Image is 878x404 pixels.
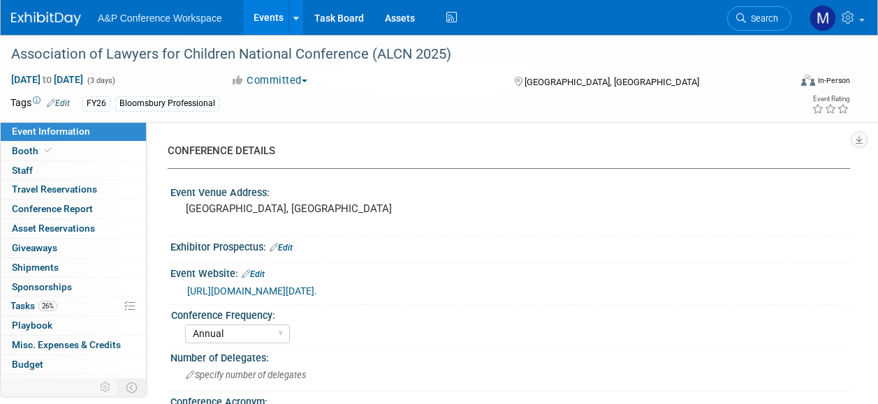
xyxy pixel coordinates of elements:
span: Budget [12,359,43,370]
a: Search [727,6,791,31]
span: Staff [12,165,33,176]
span: Specify number of delegates [186,370,306,380]
td: Tags [10,96,70,112]
a: Travel Reservations [1,180,146,199]
a: Misc. Expenses & Credits [1,336,146,354]
a: Edit [47,98,70,108]
a: Booth [1,142,146,160]
div: Event Format [728,73,850,93]
div: Association of Lawyers for Children National Conference (ALCN 2025) [6,42,778,67]
a: Budget [1,355,146,374]
span: Travel Reservations [12,184,97,195]
span: Playbook [12,320,52,331]
span: Shipments [12,262,59,273]
span: Conference Report [12,203,93,214]
span: Event Information [12,126,90,137]
a: Edit [242,269,265,279]
span: A&P Conference Workspace [98,13,222,24]
span: [GEOGRAPHIC_DATA], [GEOGRAPHIC_DATA] [525,77,699,87]
td: Personalize Event Tab Strip [94,378,118,396]
td: Toggle Event Tabs [118,378,147,396]
span: 26% [38,301,57,311]
a: Conference Report [1,200,146,218]
span: to [41,74,54,85]
span: Asset Reservations [12,223,95,234]
a: Playbook [1,316,146,335]
div: Event Venue Address: [170,182,850,200]
pre: [GEOGRAPHIC_DATA], [GEOGRAPHIC_DATA] [186,202,438,215]
div: Conference Frequency: [171,305,844,322]
img: Matt Hambridge [810,5,836,31]
div: Number of Delegates: [170,347,850,365]
a: Giveaways [1,239,146,257]
a: Shipments [1,258,146,277]
a: Sponsorships [1,278,146,297]
div: Bloomsbury Professional [115,96,219,111]
a: Staff [1,161,146,180]
span: Giveaways [12,242,57,253]
span: ROI, Objectives & ROO [12,378,105,389]
i: Booth reservation complete [45,147,52,154]
a: Tasks26% [1,297,146,315]
a: Edit [270,243,293,253]
span: Tasks [10,300,57,311]
div: Event Website: [170,263,850,281]
span: Misc. Expenses & Credits [12,339,121,350]
div: In-Person [817,75,850,86]
button: Committed [226,73,313,88]
span: [DATE] [DATE] [10,73,84,86]
span: Search [746,13,778,24]
div: FY26 [82,96,110,111]
img: Format-Inperson.png [801,75,815,86]
a: ROI, Objectives & ROO [1,375,146,394]
span: Sponsorships [12,281,72,292]
div: Event Rating [812,96,849,103]
div: Exhibitor Prospectus: [170,237,850,255]
a: [URL][DOMAIN_NAME][DATE]. [187,285,317,297]
img: ExhibitDay [11,12,81,26]
a: Event Information [1,122,146,141]
span: Booth [12,145,54,156]
a: Asset Reservations [1,219,146,238]
span: (3 days) [86,76,115,85]
div: CONFERENCE DETAILS [168,144,840,158]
